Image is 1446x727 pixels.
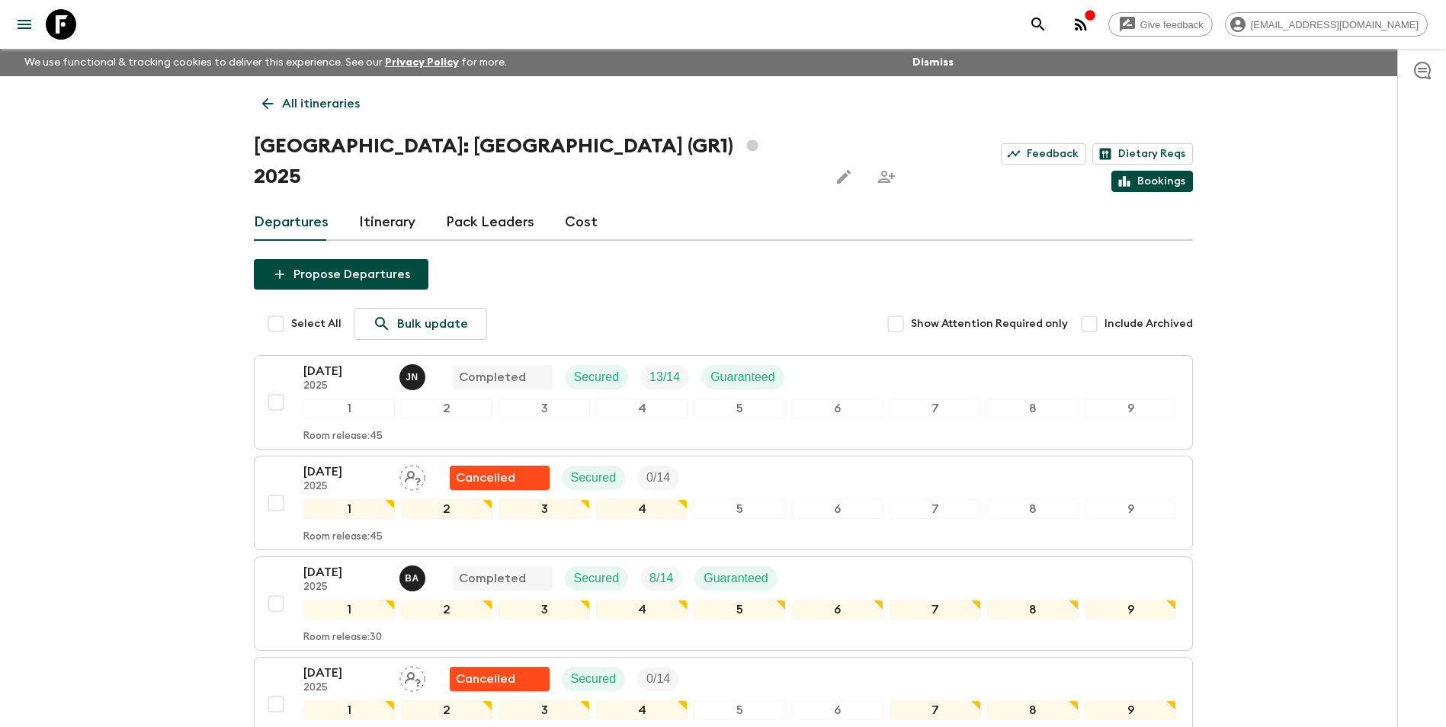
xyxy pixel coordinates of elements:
[9,9,40,40] button: menu
[254,131,816,192] h1: [GEOGRAPHIC_DATA]: [GEOGRAPHIC_DATA] (GR1) 2025
[1023,9,1053,40] button: search adventures
[987,600,1079,620] div: 8
[499,499,590,519] div: 3
[303,531,383,543] p: Room release: 45
[571,469,617,487] p: Secured
[446,204,534,241] a: Pack Leaders
[574,368,620,386] p: Secured
[987,499,1079,519] div: 8
[571,670,617,688] p: Secured
[987,399,1079,418] div: 8
[450,466,550,490] div: Flash Pack cancellation
[792,600,883,620] div: 6
[710,368,775,386] p: Guaranteed
[565,365,629,389] div: Secured
[303,581,387,594] p: 2025
[359,204,415,241] a: Itinerary
[694,499,785,519] div: 5
[1108,12,1213,37] a: Give feedback
[704,569,768,588] p: Guaranteed
[649,368,680,386] p: 13 / 14
[1001,143,1086,165] a: Feedback
[401,499,492,519] div: 2
[565,204,598,241] a: Cost
[303,481,387,493] p: 2025
[303,700,395,720] div: 1
[459,368,526,386] p: Completed
[1085,600,1176,620] div: 9
[499,399,590,418] div: 3
[254,204,329,241] a: Departures
[303,600,395,620] div: 1
[303,362,387,380] p: [DATE]
[303,664,387,682] p: [DATE]
[397,315,468,333] p: Bulk update
[1085,499,1176,519] div: 9
[640,365,689,389] div: Trip Fill
[456,469,515,487] p: Cancelled
[401,399,492,418] div: 2
[401,600,492,620] div: 2
[399,671,425,683] span: Assign pack leader
[792,399,883,418] div: 6
[890,499,981,519] div: 7
[987,700,1079,720] div: 8
[254,355,1193,450] button: [DATE]2025Janita NurmiCompletedSecuredTrip FillGuaranteed123456789Room release:45
[254,556,1193,651] button: [DATE]2025Byron AndersonCompletedSecuredTrip FillGuaranteed123456789Room release:30
[562,667,626,691] div: Secured
[303,431,383,443] p: Room release: 45
[890,700,981,720] div: 7
[637,667,679,691] div: Trip Fill
[829,162,859,192] button: Edit this itinerary
[459,569,526,588] p: Completed
[596,700,688,720] div: 4
[694,700,785,720] div: 5
[890,600,981,620] div: 7
[456,670,515,688] p: Cancelled
[303,380,387,392] p: 2025
[596,499,688,519] div: 4
[1085,700,1176,720] div: 9
[385,57,459,68] a: Privacy Policy
[1242,19,1427,30] span: [EMAIL_ADDRESS][DOMAIN_NAME]
[637,466,679,490] div: Trip Fill
[1092,143,1193,165] a: Dietary Reqs
[640,566,682,591] div: Trip Fill
[450,667,550,691] div: Flash Pack cancellation
[303,632,382,644] p: Room release: 30
[871,162,902,192] span: Share this itinerary
[254,456,1193,550] button: [DATE]2025Assign pack leaderFlash Pack cancellationSecuredTrip Fill123456789Room release:45
[792,499,883,519] div: 6
[792,700,883,720] div: 6
[1085,399,1176,418] div: 9
[890,399,981,418] div: 7
[649,569,673,588] p: 8 / 14
[646,469,670,487] p: 0 / 14
[694,399,785,418] div: 5
[303,563,387,581] p: [DATE]
[596,399,688,418] div: 4
[399,570,428,582] span: Byron Anderson
[399,369,428,381] span: Janita Nurmi
[354,308,487,340] a: Bulk update
[303,463,387,481] p: [DATE]
[254,88,368,119] a: All itineraries
[1132,19,1212,30] span: Give feedback
[562,466,626,490] div: Secured
[401,700,492,720] div: 2
[1225,12,1428,37] div: [EMAIL_ADDRESS][DOMAIN_NAME]
[646,670,670,688] p: 0 / 14
[282,94,360,113] p: All itineraries
[565,566,629,591] div: Secured
[574,569,620,588] p: Secured
[1111,171,1193,192] a: Bookings
[499,700,590,720] div: 3
[291,316,341,331] span: Select All
[1105,316,1193,331] span: Include Archived
[303,399,395,418] div: 1
[399,469,425,482] span: Assign pack leader
[18,49,513,76] p: We use functional & tracking cookies to deliver this experience. See our for more.
[303,682,387,694] p: 2025
[911,316,1068,331] span: Show Attention Required only
[303,499,395,519] div: 1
